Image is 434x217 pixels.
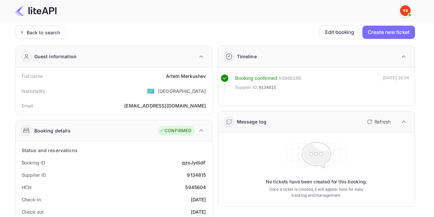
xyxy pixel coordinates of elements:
div: [EMAIL_ADDRESS][DOMAIN_NAME] [124,102,206,109]
div: qzoJydidF [182,159,206,166]
div: Email [22,102,33,109]
button: Edit booking [319,26,360,39]
div: # 3946186 [278,75,301,82]
div: Back to search [27,29,60,36]
div: Status and reservations [22,147,78,154]
img: LiteAPI Logo [15,5,57,16]
div: Full name [22,73,43,80]
span: 9134815 [259,84,276,91]
div: Nationality [22,88,46,95]
span: Supplier ID: [235,84,258,91]
img: Yandex Support [400,5,411,16]
div: Artem Merkushev [166,73,206,80]
div: [GEOGRAPHIC_DATA] [158,88,206,95]
p: No tickets have been created for this booking. [266,178,367,185]
div: Guest information [34,53,77,60]
p: Once a ticket is created, it will appear here for easy tracking and management. [264,186,369,198]
div: 9134815 [187,171,206,178]
div: Timeline [237,53,257,60]
button: Refresh [363,116,393,127]
div: CONFIRMED [160,127,191,134]
div: Check-in [22,196,41,203]
div: [DATE] [191,196,206,203]
div: Check out [22,208,44,215]
div: Booking confirmed [235,75,277,82]
p: Refresh [374,118,391,125]
div: 5945604 [185,184,206,191]
div: Booking details [34,127,71,134]
div: Message log [237,118,267,125]
div: Supplier ID [22,171,46,178]
div: Booking ID [22,159,45,166]
button: Create new ticket [362,26,415,39]
span: United States [147,85,155,97]
div: HCN [22,184,32,191]
div: [DATE] [191,208,206,215]
div: [DATE] 18:04 [383,75,409,94]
